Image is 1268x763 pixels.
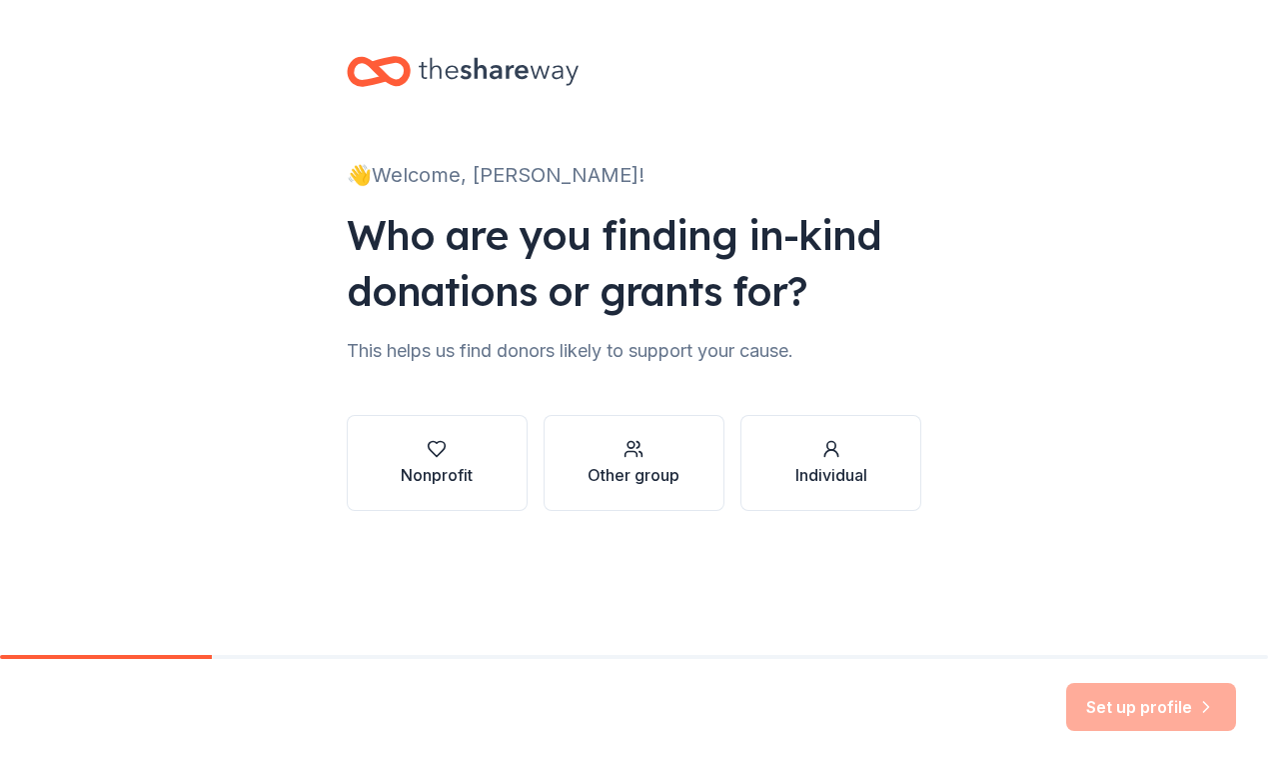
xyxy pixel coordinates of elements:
[740,415,921,511] button: Individual
[588,463,679,487] div: Other group
[544,415,724,511] button: Other group
[401,463,473,487] div: Nonprofit
[795,463,867,487] div: Individual
[347,415,528,511] button: Nonprofit
[347,207,922,319] div: Who are you finding in-kind donations or grants for?
[347,159,922,191] div: 👋 Welcome, [PERSON_NAME]!
[347,335,922,367] div: This helps us find donors likely to support your cause.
